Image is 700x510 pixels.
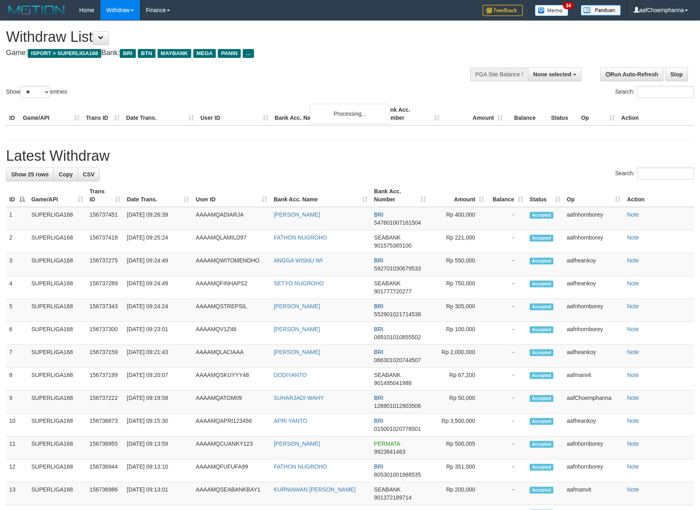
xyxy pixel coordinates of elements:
a: Note [627,418,639,424]
td: Rp 200,000 [429,482,487,505]
span: Copy 901575365100 to clipboard [374,242,411,249]
a: Note [627,395,639,401]
span: PERMATA [374,440,400,447]
div: PGA Site Balance / [470,68,528,81]
span: SEABANK [374,280,401,287]
td: [DATE] 09:15:30 [124,414,193,436]
span: Accepted [530,281,554,287]
span: BRI [374,257,383,264]
span: Accepted [530,464,554,471]
select: Showentries [20,86,50,98]
a: [PERSON_NAME] [274,440,320,447]
img: panduan.png [581,5,621,16]
td: aafChoemphanna [564,391,624,414]
button: None selected [528,68,581,81]
td: AAAAMQFINHAPS2 [192,276,270,299]
td: AAAAMQSKUYYY48 [192,368,270,391]
td: AAAAMQCUANKY123 [192,436,270,459]
th: ID [6,102,20,125]
span: BRI [120,49,135,58]
input: Search: [637,86,694,98]
span: Accepted [530,303,554,310]
th: ID: activate to sort column descending [6,184,28,207]
span: Accepted [530,487,554,494]
td: 1 [6,207,28,230]
img: Button%20Memo.svg [535,5,569,16]
td: SUPERLIGA168 [28,391,86,414]
td: SUPERLIGA168 [28,322,86,345]
td: SUPERLIGA168 [28,276,86,299]
span: Accepted [530,235,554,242]
td: Rp 67,200 [429,368,487,391]
td: [DATE] 09:24:49 [124,253,193,276]
a: Note [627,303,639,309]
a: Note [627,280,639,287]
th: Bank Acc. Name [272,102,380,125]
span: Accepted [530,418,554,425]
td: AAAAMQFUFUFA99 [192,459,270,482]
td: Rp 500,005 [429,436,487,459]
a: [PERSON_NAME] [274,326,320,332]
span: BRI [374,463,383,470]
span: Copy 805301001988535 to clipboard [374,471,421,478]
span: CSV [83,171,94,178]
td: [DATE] 09:13:10 [124,459,193,482]
td: AAAAMQATOM09 [192,391,270,414]
td: Rp 221,000 [429,230,487,253]
th: Trans ID [83,102,123,125]
td: Rp 550,000 [429,253,487,276]
td: AAAAMQADIARJA [192,207,270,230]
span: BRI [374,303,383,309]
td: [DATE] 09:19:58 [124,391,193,414]
td: 156737275 [86,253,124,276]
td: Rp 305,000 [429,299,487,322]
span: BTN [138,49,156,58]
span: Copy 901777720277 to clipboard [374,288,411,295]
th: Status: activate to sort column ascending [526,184,564,207]
td: 11 [6,436,28,459]
th: Op: activate to sort column ascending [564,184,624,207]
th: Action [624,184,694,207]
td: - [487,482,526,505]
a: Note [627,234,639,241]
th: Op [578,102,618,125]
label: Search: [615,86,694,98]
td: SUPERLIGA168 [28,207,86,230]
td: 156736873 [86,414,124,436]
a: [PERSON_NAME] [274,349,320,355]
td: - [487,459,526,482]
a: Note [627,463,639,470]
td: 156736955 [86,436,124,459]
td: 4 [6,276,28,299]
span: BRI [374,418,383,424]
span: SEABANK [374,486,401,493]
span: BRI [374,326,383,332]
span: Accepted [530,212,554,219]
td: 156737343 [86,299,124,322]
td: 10 [6,414,28,436]
td: aafnhornborey [564,436,624,459]
th: Amount: activate to sort column ascending [429,184,487,207]
a: Show 25 rows [6,168,54,181]
a: APRI YANTO [274,418,307,424]
a: Note [627,349,639,355]
span: Copy 901495041988 to clipboard [374,380,411,386]
a: [PERSON_NAME] [274,303,320,309]
td: [DATE] 09:24:49 [124,276,193,299]
a: KURNIAWAN [PERSON_NAME] [274,486,356,493]
span: Copy 552901021714538 to clipboard [374,311,421,317]
td: 3 [6,253,28,276]
label: Show entries [6,86,67,98]
span: ISPORT > SUPERLIGA168 [28,49,101,58]
td: AAAAMQLACIAAA [192,345,270,368]
th: Status [548,102,578,125]
label: Search: [615,168,694,180]
td: SUPERLIGA168 [28,414,86,436]
a: SETYO NUGROHO [274,280,323,287]
td: 12 [6,459,28,482]
span: Copy 592701030679533 to clipboard [374,265,421,272]
td: AAAAMQLAMILD97 [192,230,270,253]
td: - [487,230,526,253]
td: aafheankoy [564,276,624,299]
td: 13 [6,482,28,505]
